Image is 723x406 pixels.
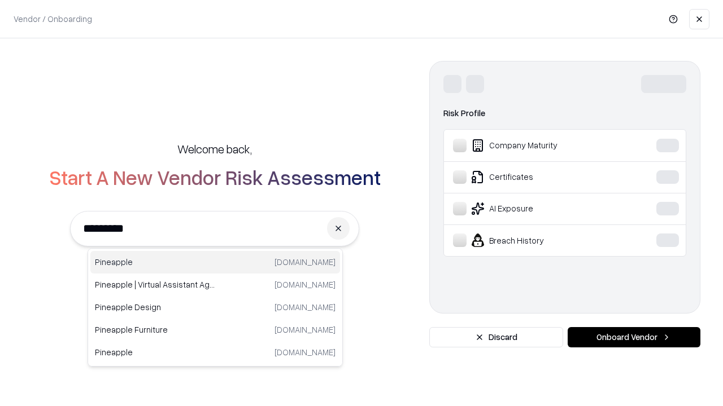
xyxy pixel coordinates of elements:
[95,346,215,358] p: Pineapple
[429,327,563,347] button: Discard
[95,279,215,290] p: Pineapple | Virtual Assistant Agency
[275,346,336,358] p: [DOMAIN_NAME]
[275,279,336,290] p: [DOMAIN_NAME]
[95,324,215,336] p: Pineapple Furniture
[177,141,252,157] h5: Welcome back,
[275,301,336,313] p: [DOMAIN_NAME]
[443,107,686,120] div: Risk Profile
[88,248,343,367] div: Suggestions
[49,166,381,188] h2: Start A New Vendor Risk Assessment
[453,139,622,152] div: Company Maturity
[568,327,700,347] button: Onboard Vendor
[453,233,622,247] div: Breach History
[453,202,622,215] div: AI Exposure
[95,256,215,268] p: Pineapple
[275,324,336,336] p: [DOMAIN_NAME]
[14,13,92,25] p: Vendor / Onboarding
[453,170,622,184] div: Certificates
[95,301,215,313] p: Pineapple Design
[275,256,336,268] p: [DOMAIN_NAME]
